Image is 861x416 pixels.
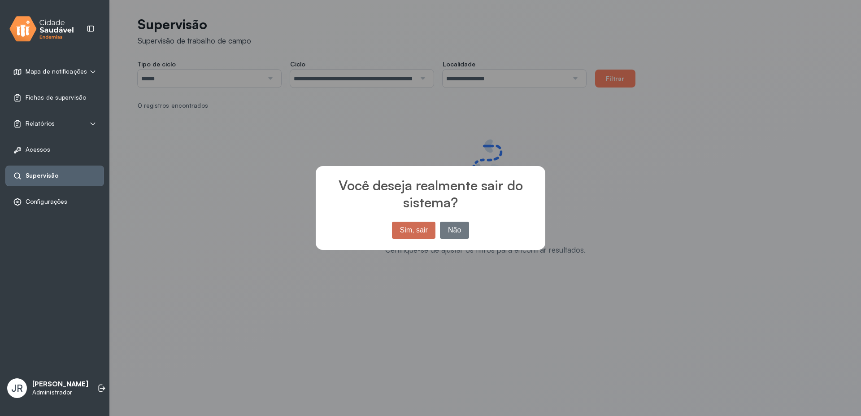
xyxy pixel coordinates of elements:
span: JR [11,382,23,394]
span: Mapa de notificações [26,68,87,75]
span: Fichas de supervisão [26,94,86,101]
span: Supervisão [26,172,59,180]
p: [PERSON_NAME] [32,380,88,389]
button: Sim, sair [392,222,435,239]
span: Configurações [26,198,67,206]
h2: Você deseja realmente sair do sistema? [316,166,545,210]
span: Acessos [26,146,50,153]
button: Não [440,222,469,239]
img: logo.svg [9,14,74,44]
span: Relatórios [26,120,55,127]
p: Administrador [32,389,88,396]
